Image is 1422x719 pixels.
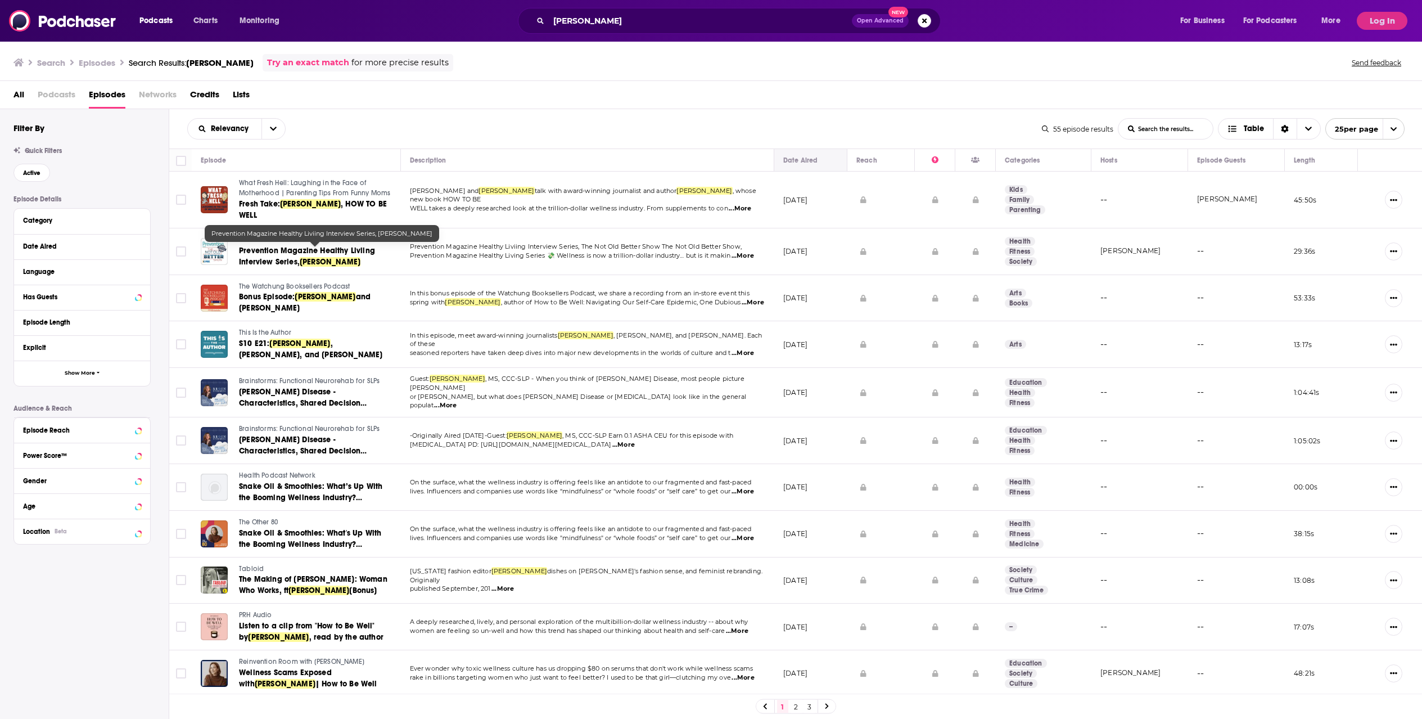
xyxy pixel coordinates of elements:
a: Fitness [1005,529,1035,538]
a: Tabloid [239,564,392,574]
span: The Making of [PERSON_NAME]: Woman Who Works, ft [239,574,387,595]
span: [PERSON_NAME] and [410,187,479,195]
td: -- [1091,321,1188,368]
button: Language [23,264,141,278]
span: published September, 201 [410,585,491,592]
a: 1 [777,700,788,713]
span: Toggle select row [176,668,186,678]
h2: Choose List sort [187,118,286,140]
span: Relevancy [211,125,252,133]
button: Episode Length [23,315,141,329]
h3: Episodes [79,57,115,68]
span: or [PERSON_NAME], but what does [PERSON_NAME] Disease or [MEDICAL_DATA] look like in the general ... [410,393,746,410]
a: Charts [186,12,224,30]
td: -- [1091,275,1188,322]
a: Culture [1005,679,1037,688]
td: -- [1188,604,1285,650]
span: Toggle select row [176,622,186,632]
h2: Filter By [13,123,44,133]
div: Date Aired [783,154,818,167]
a: Society [1005,257,1037,266]
a: Family [1005,195,1034,204]
span: Prevention Magazine Healthy Liviing Interview Series, The Not Old Better Show The Not Old Better ... [410,242,742,250]
span: [PERSON_NAME] [676,187,732,195]
span: On the surface, what the wellness industry is offering feels like an antidote to our fragmented a... [410,525,752,533]
a: [PERSON_NAME] Disease - Characteristics, Shared Decision Making, Treatment and More with [239,387,392,409]
span: For Business [1180,13,1225,29]
span: , MS, CCC-SLP - When you think of [PERSON_NAME] Disease, most people picture [PERSON_NAME] [410,375,744,392]
span: Health Podcast Network [239,471,315,479]
p: 45:50 s [1294,195,1316,205]
span: Toggle select row [176,339,186,349]
span: The Not Old - Better Show [239,236,318,244]
span: ...More [732,349,754,358]
p: [DATE] [783,436,807,446]
td: -- [1188,275,1285,322]
span: [PERSON_NAME] [280,199,341,209]
h2: Choose View [1218,118,1321,140]
span: Episodes [89,86,125,109]
span: PRH Audio [239,611,272,619]
span: [PERSON_NAME] [248,632,309,642]
td: -- [1188,650,1285,697]
span: ...More [491,585,514,594]
button: Show More Button [1385,664,1402,682]
img: Podchaser - Follow, Share and Rate Podcasts [9,10,117,32]
span: [PERSON_NAME] [478,187,534,195]
div: Beta [55,528,67,535]
span: In this episode, meet award-winning journalists [410,331,558,339]
td: -- [1188,417,1285,464]
h3: Search [37,57,65,68]
span: ...More [732,534,754,543]
a: Snake Oil & Smoothies: What's Up With the Booming Wellness Industry? with [239,528,392,550]
span: Podcasts [139,13,173,29]
button: Show More Button [1385,289,1402,307]
button: Show More Button [1385,618,1402,636]
span: [PERSON_NAME] Disease - Characteristics, Shared Decision Making, and Treatment with [239,435,367,478]
span: Prevention Magazine Healthy Liviing Interview Series, [239,246,375,267]
button: Show More Button [1385,525,1402,543]
span: ...More [732,487,754,496]
span: What Fresh Hell: Laughing in the Face of Motherhood | Parenting Tips From Funny Moms [239,179,390,197]
a: Wellness Scams Exposed with[PERSON_NAME]| How to Be Well [239,667,392,690]
span: [PERSON_NAME] [430,375,485,383]
span: dishes on [PERSON_NAME]'s fashion sense, and feminist rebranding. Originally [410,567,763,584]
span: ...More [742,298,764,307]
a: [PERSON_NAME] Disease - Characteristics, Shared Decision Making, and Treatment with [239,434,392,457]
button: Show More Button [1385,191,1402,209]
div: Episode Reach [23,426,132,434]
span: Snake Oil & Smoothies: What’s Up With the Booming Wellness Industry? with [239,482,382,514]
span: for more precise results [351,56,449,69]
span: [PERSON_NAME] [295,292,355,302]
td: -- [1188,228,1285,275]
span: Table [1244,125,1264,133]
a: Society [1005,669,1037,678]
span: Bonus Episode: [239,292,295,302]
button: Open AdvancedNew [852,14,909,28]
span: , MS, CCC-SLP Earn 0.1 ASHA CEU for this episode with [562,432,733,439]
span: Listen to a clip from "How to Be Well" by [239,621,375,642]
button: open menu [188,125,261,133]
div: 55 episode results [1042,125,1113,133]
span: [PERSON_NAME] [491,567,547,575]
span: ...More [434,401,457,410]
a: Culture [1005,576,1037,585]
a: Parenting [1005,205,1045,214]
span: [PERSON_NAME] [288,586,349,595]
button: Age [23,498,141,513]
p: [DATE] [783,576,807,585]
a: Credits [190,86,219,109]
button: open menu [1313,12,1355,30]
td: -- [1188,511,1285,558]
a: Bonus Episode:[PERSON_NAME]and [PERSON_NAME] [239,291,392,314]
span: Toggle select row [176,529,186,539]
div: Sort Direction [1273,119,1297,139]
button: open menu [261,119,285,139]
span: For Podcasters [1243,13,1297,29]
p: 48:21 s [1294,668,1315,678]
span: women are feeling so un-well and how this trend has shaped our thinking about health and self-care [410,627,725,635]
p: 17:07 s [1294,622,1314,632]
span: seasoned reporters have taken deep dives into major new developments in the worlds of culture and t [410,349,731,357]
td: -- [1188,558,1285,604]
span: , HOW TO BE WELL [239,199,387,220]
